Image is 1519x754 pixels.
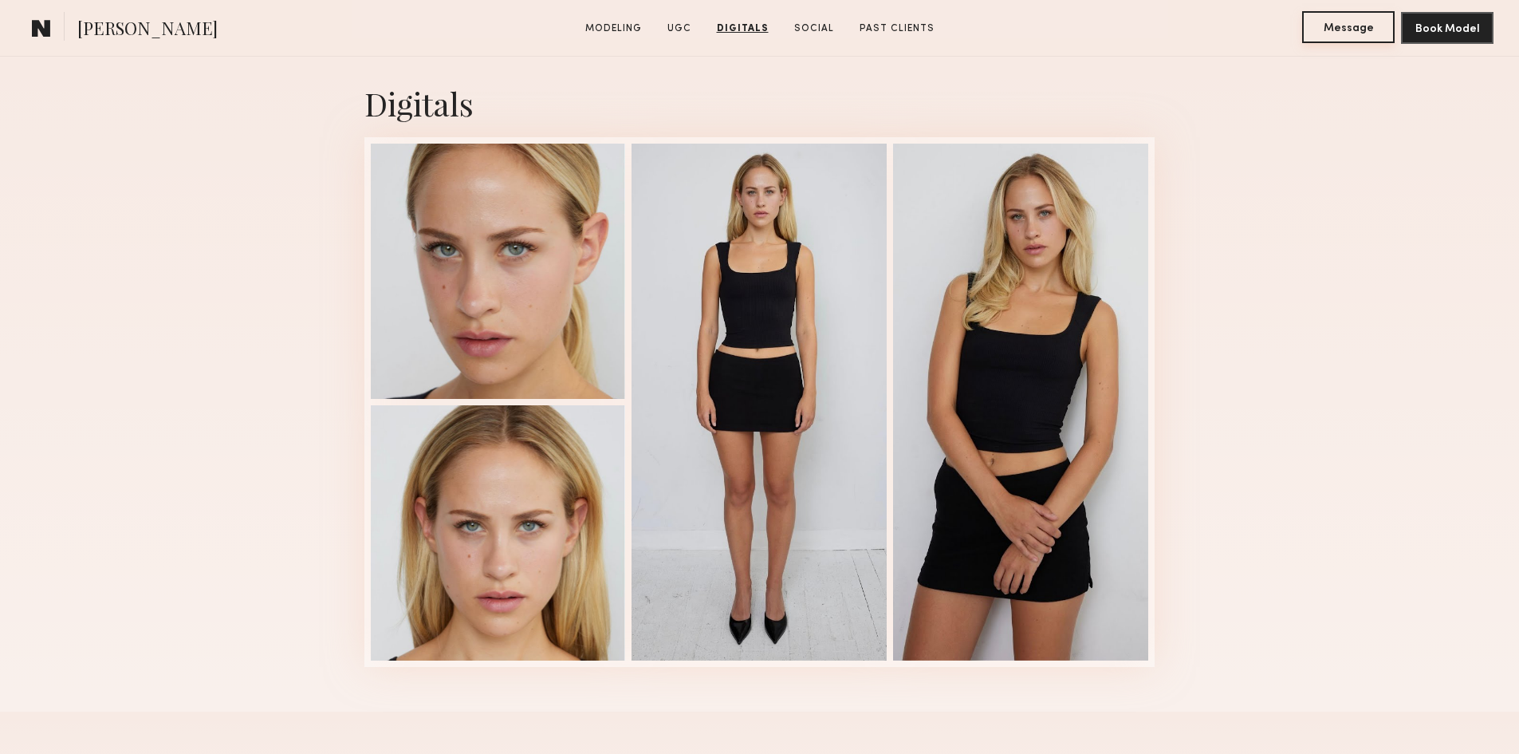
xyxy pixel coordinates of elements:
[579,22,648,36] a: Modeling
[364,82,1155,124] div: Digitals
[77,16,218,44] span: [PERSON_NAME]
[788,22,840,36] a: Social
[1401,12,1493,44] button: Book Model
[853,22,941,36] a: Past Clients
[1401,21,1493,34] a: Book Model
[661,22,698,36] a: UGC
[1302,11,1395,43] button: Message
[710,22,775,36] a: Digitals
